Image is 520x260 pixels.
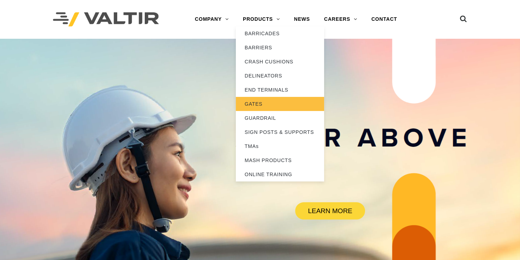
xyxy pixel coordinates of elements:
a: DELINEATORS [236,69,324,83]
a: NEWS [287,12,317,26]
a: LEARN MORE [295,202,365,219]
a: COMPANY [188,12,236,26]
a: GATES [236,97,324,111]
a: PRODUCTS [236,12,287,26]
a: TMAs [236,139,324,153]
a: MASH PRODUCTS [236,153,324,167]
a: END TERMINALS [236,83,324,97]
a: CRASH CUSHIONS [236,55,324,69]
a: GUARDRAIL [236,111,324,125]
a: ONLINE TRAINING [236,167,324,181]
a: BARRICADES [236,26,324,41]
img: Valtir [53,12,159,27]
a: CONTACT [364,12,404,26]
a: BARRIERS [236,41,324,55]
a: CAREERS [317,12,364,26]
a: SIGN POSTS & SUPPORTS [236,125,324,139]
